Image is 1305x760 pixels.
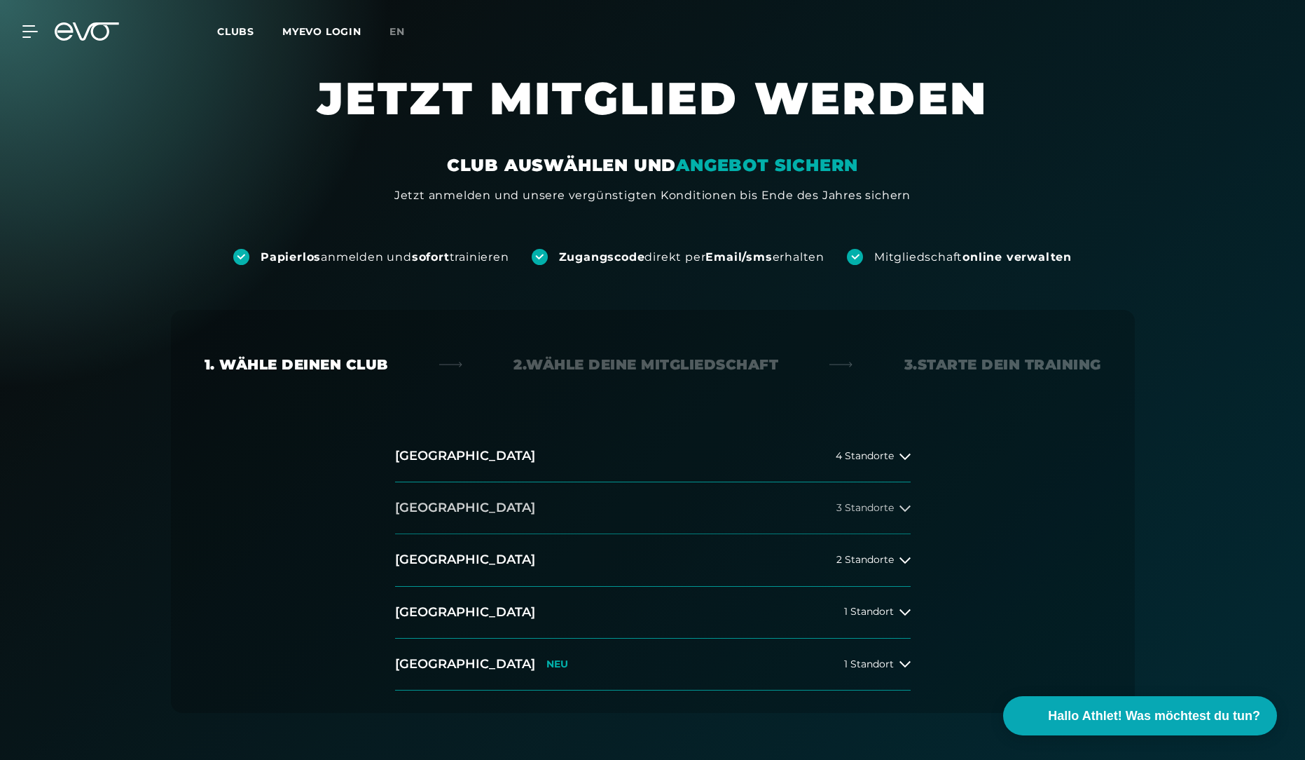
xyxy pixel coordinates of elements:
button: [GEOGRAPHIC_DATA]1 Standort [395,587,911,639]
div: Mitgliedschaft [874,250,1072,265]
div: direkt per erhalten [559,250,824,265]
strong: sofort [412,250,450,264]
span: en [389,25,405,38]
div: anmelden und trainieren [261,250,509,265]
h1: JETZT MITGLIED WERDEN [233,70,1073,154]
button: [GEOGRAPHIC_DATA]3 Standorte [395,482,911,534]
div: 1. Wähle deinen Club [205,355,388,374]
div: 2. Wähle deine Mitgliedschaft [513,355,778,374]
div: CLUB AUSWÄHLEN UND [447,154,858,177]
span: 1 Standort [844,606,894,617]
strong: Papierlos [261,250,321,264]
span: Clubs [217,25,254,38]
h2: [GEOGRAPHIC_DATA] [395,447,535,465]
h2: [GEOGRAPHIC_DATA] [395,604,535,621]
a: en [389,24,422,40]
div: 3. Starte dein Training [904,355,1101,374]
span: 1 Standort [844,659,894,670]
button: [GEOGRAPHIC_DATA]4 Standorte [395,430,911,482]
strong: Zugangscode [559,250,645,264]
h2: [GEOGRAPHIC_DATA] [395,551,535,569]
span: 3 Standorte [836,503,894,513]
h2: [GEOGRAPHIC_DATA] [395,499,535,517]
button: [GEOGRAPHIC_DATA]NEU1 Standort [395,639,911,691]
a: MYEVO LOGIN [282,25,361,38]
p: NEU [546,658,568,670]
h2: [GEOGRAPHIC_DATA] [395,656,535,673]
strong: online verwalten [962,250,1072,264]
button: Hallo Athlet! Was möchtest du tun? [1003,696,1277,735]
strong: Email/sms [705,250,772,264]
a: Clubs [217,25,282,38]
span: 4 Standorte [836,451,894,461]
button: [GEOGRAPHIC_DATA]2 Standorte [395,534,911,586]
em: ANGEBOT SICHERN [676,155,858,175]
span: 2 Standorte [836,555,894,565]
div: Jetzt anmelden und unsere vergünstigten Konditionen bis Ende des Jahres sichern [394,187,911,204]
span: Hallo Athlet! Was möchtest du tun? [1048,707,1260,726]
